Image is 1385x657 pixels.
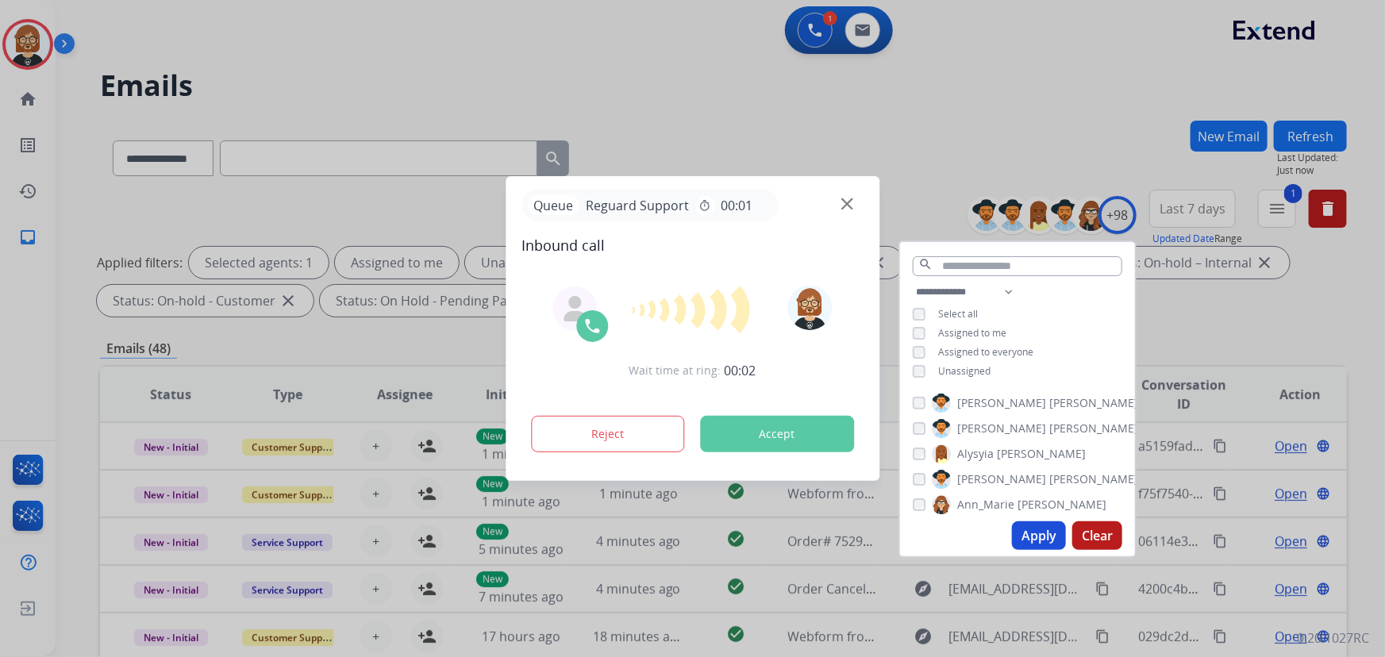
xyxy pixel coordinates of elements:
span: [PERSON_NAME] [1049,421,1138,436]
span: Alysyia [957,446,994,462]
span: Inbound call [521,234,864,256]
span: 00:02 [725,361,756,380]
button: Reject [531,416,685,452]
span: Assigned to everyone [938,345,1033,359]
span: [PERSON_NAME] [957,395,1046,411]
span: Unassigned [938,364,991,378]
img: agent-avatar [562,296,587,321]
span: [PERSON_NAME] [997,446,1086,462]
img: avatar [788,286,833,330]
span: Reguard Support [579,196,695,215]
p: 0.20.1027RC [1297,628,1369,647]
span: [PERSON_NAME] [957,471,1046,487]
button: Clear [1072,521,1122,550]
p: Queue [528,195,579,215]
span: [PERSON_NAME] [1018,497,1106,513]
img: call-icon [583,317,602,336]
span: Select all [938,307,978,321]
mat-icon: search [918,257,933,271]
span: Assigned to me [938,326,1006,340]
span: [PERSON_NAME] [1049,471,1138,487]
button: Apply [1012,521,1066,550]
span: [PERSON_NAME] [957,421,1046,436]
span: Wait time at ring: [629,363,721,378]
mat-icon: timer [698,199,711,212]
span: 00:01 [721,196,752,215]
button: Accept [700,416,854,452]
img: close-button [841,198,853,210]
span: [PERSON_NAME] [1049,395,1138,411]
span: Ann_Marie [957,497,1014,513]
